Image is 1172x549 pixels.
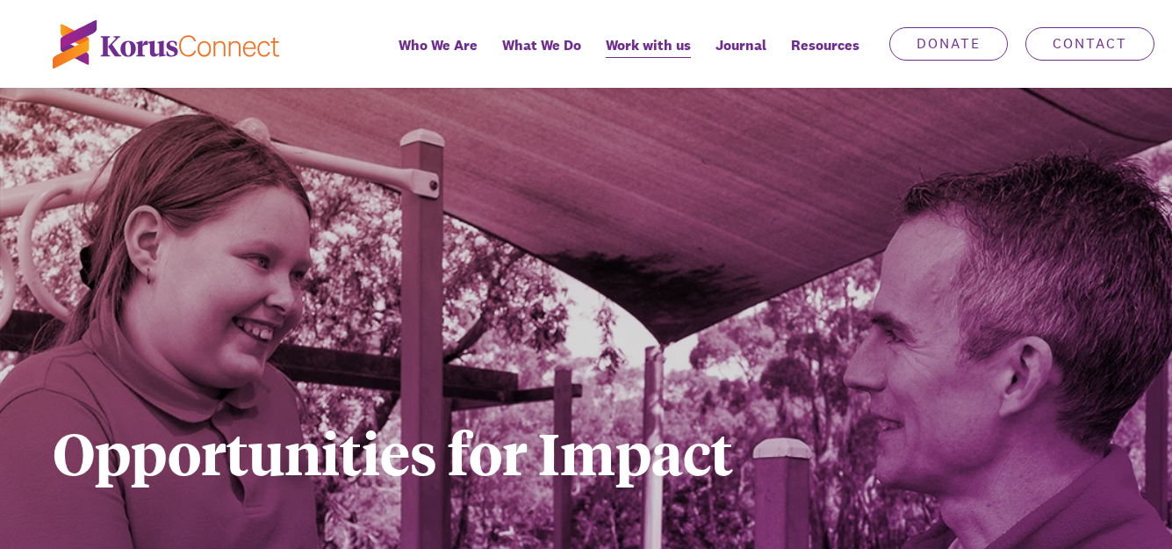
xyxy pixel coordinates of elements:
span: Journal [715,33,766,58]
a: What We Do [490,25,593,88]
div: Resources [779,25,872,88]
span: Work with us [606,33,691,58]
h1: Opportunities for Impact [53,423,846,481]
span: What We Do [502,33,581,58]
span: Who We Are [399,33,478,58]
a: Journal [703,25,779,88]
a: Contact [1025,27,1154,61]
a: Who We Are [386,25,490,88]
img: korus-connect%2Fc5177985-88d5-491d-9cd7-4a1febad1357_logo.svg [53,20,279,69]
a: Donate [889,27,1008,61]
a: Work with us [593,25,703,88]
